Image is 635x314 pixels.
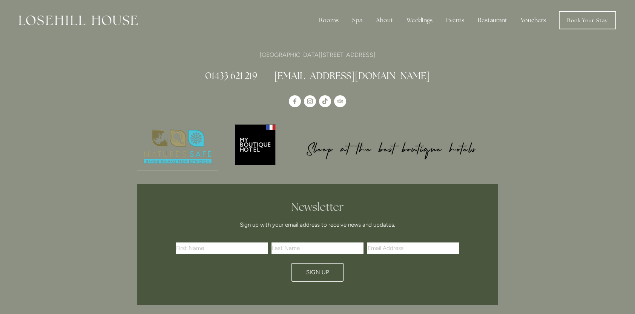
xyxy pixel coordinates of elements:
[334,95,346,107] a: TripAdvisor
[367,242,459,254] input: Email Address
[400,13,439,28] div: Weddings
[231,123,498,165] img: My Boutique Hotel - Logo
[176,242,268,254] input: First Name
[515,13,552,28] a: Vouchers
[370,13,399,28] div: About
[19,15,138,25] img: Losehill House
[178,220,457,229] p: Sign up with your email address to receive news and updates.
[313,13,345,28] div: Rooms
[306,269,329,276] span: Sign Up
[291,263,344,282] button: Sign Up
[137,123,218,171] img: Nature's Safe - Logo
[274,70,430,82] a: [EMAIL_ADDRESS][DOMAIN_NAME]
[178,200,457,214] h2: Newsletter
[271,242,364,254] input: Last Name
[440,13,470,28] div: Events
[304,95,316,107] a: Instagram
[289,95,301,107] a: Losehill House Hotel & Spa
[137,50,498,60] p: [GEOGRAPHIC_DATA][STREET_ADDRESS]
[559,11,616,29] a: Book Your Stay
[472,13,513,28] div: Restaurant
[205,70,257,82] a: 01433 621 219
[231,123,498,165] a: My Boutique Hotel - Logo
[346,13,368,28] div: Spa
[319,95,331,107] a: TikTok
